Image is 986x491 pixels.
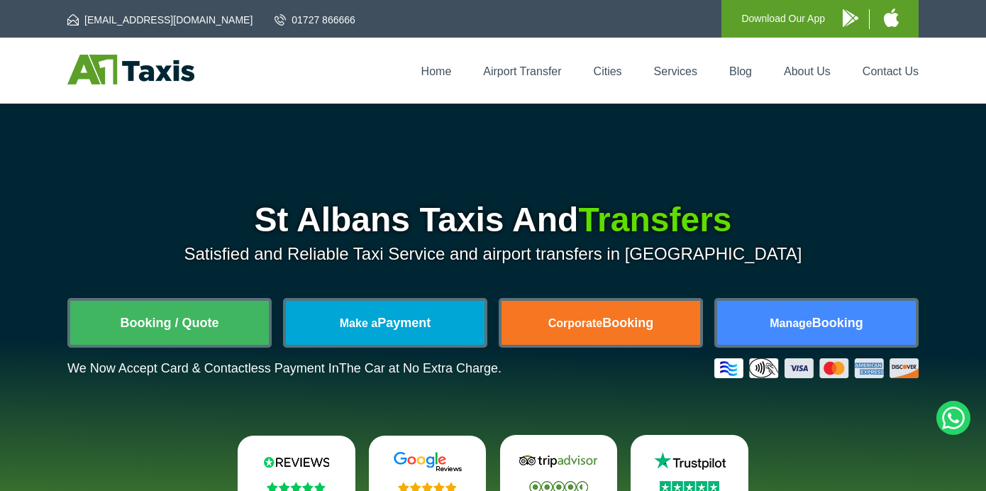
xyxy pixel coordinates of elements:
img: A1 Taxis Android App [843,9,858,27]
a: CorporateBooking [502,301,700,345]
a: About Us [784,65,831,77]
span: Transfers [578,201,731,238]
a: Contact Us [863,65,919,77]
a: Home [421,65,452,77]
a: Services [654,65,697,77]
span: The Car at No Extra Charge. [339,361,502,375]
img: Trustpilot [647,451,732,472]
img: A1 Taxis iPhone App [884,9,899,27]
a: Make aPayment [286,301,484,345]
a: Blog [729,65,752,77]
h1: St Albans Taxis And [67,203,919,237]
img: Reviews.io [254,451,339,473]
img: A1 Taxis St Albans LTD [67,55,194,84]
a: 01727 866666 [275,13,355,27]
img: Google [385,451,470,473]
a: [EMAIL_ADDRESS][DOMAIN_NAME] [67,13,253,27]
img: Tripadvisor [516,451,601,472]
p: Satisfied and Reliable Taxi Service and airport transfers in [GEOGRAPHIC_DATA] [67,244,919,264]
span: Corporate [548,317,602,329]
span: Make a [340,317,377,329]
a: Cities [594,65,622,77]
p: We Now Accept Card & Contactless Payment In [67,361,502,376]
img: Credit And Debit Cards [714,358,919,378]
span: Manage [770,317,812,329]
p: Download Our App [741,10,825,28]
a: Booking / Quote [70,301,269,345]
a: ManageBooking [717,301,916,345]
a: Airport Transfer [483,65,561,77]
